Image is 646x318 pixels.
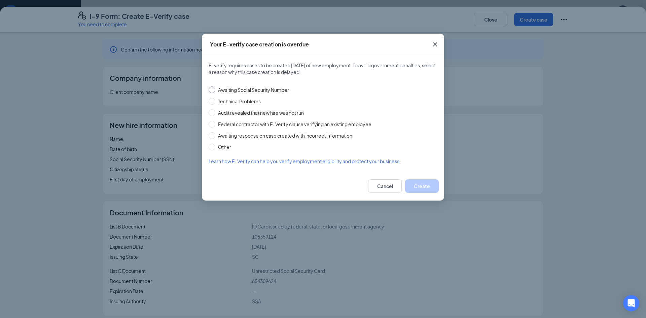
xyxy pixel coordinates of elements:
[209,157,437,165] a: Learn how E-Verify can help you verify employment eligibility and protect your business
[405,179,439,193] button: Create
[215,132,355,139] span: Awaiting response on case created with incorrect information
[215,143,234,151] span: Other
[215,109,307,116] span: Audit revealed that new hire was not run
[426,34,444,55] button: Close
[210,41,309,48] div: Your E-verify case creation is overdue
[215,86,292,94] span: Awaiting Social Security Number
[215,98,263,105] span: Technical Problems
[431,40,439,48] svg: Cross
[209,158,399,164] span: Learn how E-Verify can help you verify employment eligibility and protect your business
[209,62,437,75] span: E-verify requires cases to be created [DATE] of new employment. To avoid government penalties, se...
[215,120,374,128] span: Federal contractor with E-Verify clause verifying an existing employee
[623,295,639,311] div: Open Intercom Messenger
[368,179,402,193] button: Cancel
